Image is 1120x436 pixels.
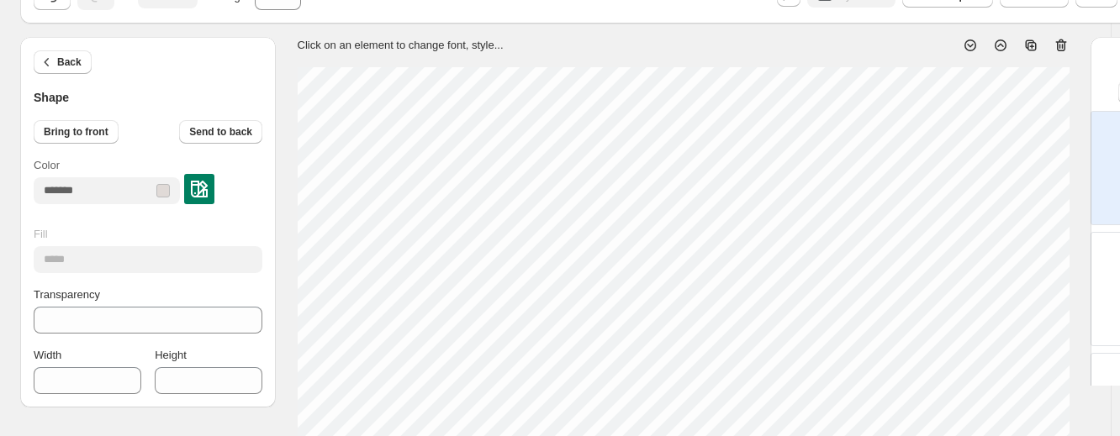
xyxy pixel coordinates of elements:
span: Bring to front [44,125,108,139]
button: Send to back [179,120,262,144]
span: Height [155,349,187,361]
span: Send to back [189,125,252,139]
span: Color [34,159,60,171]
span: Fill [34,228,48,240]
span: Back [57,55,82,69]
button: Bring to front [34,120,119,144]
p: Click on an element to change font, style... [298,37,504,54]
button: Back [34,50,92,74]
span: Width [34,349,61,361]
span: Shape [34,91,69,104]
span: Transparency [34,288,100,301]
img: colorPickerImg [191,181,208,197]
